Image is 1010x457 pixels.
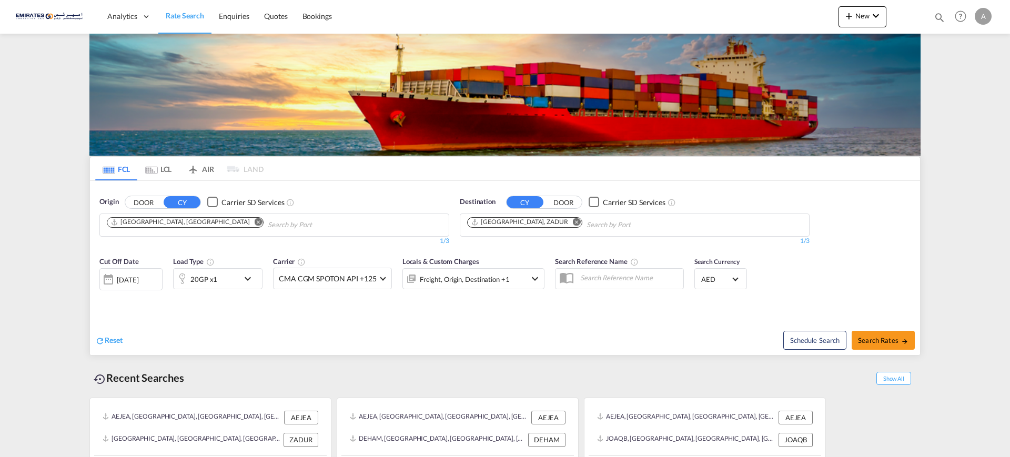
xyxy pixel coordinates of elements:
[103,411,281,424] div: AEJEA, Jebel Ali, United Arab Emirates, Middle East, Middle East
[166,11,204,20] span: Rate Search
[95,157,137,180] md-tab-item: FCL
[460,197,496,207] span: Destination
[99,268,163,290] div: [DATE]
[603,197,665,208] div: Carrier SD Services
[302,12,332,21] span: Bookings
[95,157,264,180] md-pagination-wrapper: Use the left and right arrow keys to navigate between tabs
[350,411,529,424] div: AEJEA, Jebel Ali, United Arab Emirates, Middle East, Middle East
[566,218,582,228] button: Remove
[420,272,510,287] div: Freight Origin Destination Factory Stuffing
[952,7,969,25] span: Help
[779,433,813,446] div: JOAQB
[99,197,118,207] span: Origin
[531,411,565,424] div: AEJEA
[471,218,570,227] div: Press delete to remove this chip.
[701,275,731,284] span: AED
[247,218,263,228] button: Remove
[555,257,639,266] span: Search Reference Name
[117,275,138,285] div: [DATE]
[471,218,568,227] div: Durban, ZADUR
[173,268,262,289] div: 20GP x1icon-chevron-down
[350,433,526,446] div: DEHAM, Hamburg, Germany, Western Europe, Europe
[597,433,776,446] div: JOAQB, Aqaba, Jordan, Levante, Middle East
[105,336,123,344] span: Reset
[99,257,139,266] span: Cut Off Date
[89,366,188,390] div: Recent Searches
[952,7,975,26] div: Help
[264,12,287,21] span: Quotes
[839,6,886,27] button: icon-plus 400-fgNewicon-chevron-down
[934,12,945,27] div: icon-magnify
[207,197,284,208] md-checkbox: Checkbox No Ink
[589,197,665,208] md-checkbox: Checkbox No Ink
[852,331,915,350] button: Search Ratesicon-arrow-right
[545,196,582,208] button: DOOR
[597,411,776,424] div: AEJEA, Jebel Ali, United Arab Emirates, Middle East, Middle East
[16,5,87,28] img: c67187802a5a11ec94275b5db69a26e6.png
[173,257,215,266] span: Load Type
[402,257,479,266] span: Locals & Custom Charges
[876,372,911,385] span: Show All
[843,12,882,20] span: New
[460,237,810,246] div: 1/3
[528,433,565,446] div: DEHAM
[219,12,249,21] span: Enquiries
[268,217,368,233] input: Chips input.
[94,373,106,385] md-icon: icon-backup-restore
[105,214,372,233] md-chips-wrap: Chips container. Use arrow keys to select chips.
[843,9,855,22] md-icon: icon-plus 400-fg
[286,198,295,207] md-icon: Unchecked: Search for CY (Container Yard) services for all selected carriers.Checked : Search for...
[103,433,281,446] div: ZADUR, Durban, South Africa, Southern Africa, Africa
[95,335,123,347] div: icon-refreshReset
[901,338,908,345] md-icon: icon-arrow-right
[190,272,217,287] div: 20GP x1
[870,9,882,22] md-icon: icon-chevron-down
[700,271,741,287] md-select: Select Currency: د.إ AEDUnited Arab Emirates Dirham
[934,12,945,23] md-icon: icon-magnify
[187,163,199,171] md-icon: icon-airplane
[241,272,259,285] md-icon: icon-chevron-down
[99,237,449,246] div: 1/3
[694,258,740,266] span: Search Currency
[783,331,846,350] button: Note: By default Schedule search will only considerorigin ports, destination ports and cut off da...
[975,8,992,25] div: A
[858,336,908,344] span: Search Rates
[125,196,162,208] button: DOOR
[466,214,691,233] md-chips-wrap: Chips container. Use arrow keys to select chips.
[402,268,544,289] div: Freight Origin Destination Factory Stuffingicon-chevron-down
[284,411,318,424] div: AEJEA
[179,157,221,180] md-tab-item: AIR
[630,258,639,266] md-icon: Your search will be saved by the below given name
[90,181,920,355] div: OriginDOOR CY Checkbox No InkUnchecked: Search for CY (Container Yard) services for all selected ...
[529,272,541,285] md-icon: icon-chevron-down
[297,258,306,266] md-icon: The selected Trucker/Carrierwill be displayed in the rate results If the rates are from another f...
[668,198,676,207] md-icon: Unchecked: Search for CY (Container Yard) services for all selected carriers.Checked : Search for...
[137,157,179,180] md-tab-item: LCL
[507,196,543,208] button: CY
[206,258,215,266] md-icon: icon-information-outline
[110,218,251,227] div: Press delete to remove this chip.
[95,336,105,346] md-icon: icon-refresh
[110,218,249,227] div: Jebel Ali, AEJEA
[779,411,813,424] div: AEJEA
[284,433,318,446] div: ZADUR
[273,257,306,266] span: Carrier
[107,11,137,22] span: Analytics
[279,273,377,284] span: CMA CGM SPOTON API +125
[89,34,921,156] img: LCL+%26+FCL+BACKGROUND.png
[99,289,107,303] md-datepicker: Select
[575,270,683,286] input: Search Reference Name
[587,217,686,233] input: Chips input.
[221,197,284,208] div: Carrier SD Services
[164,196,200,208] button: CY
